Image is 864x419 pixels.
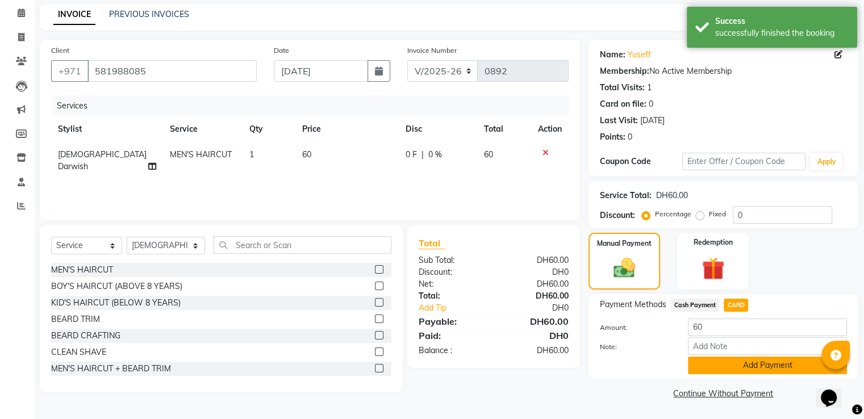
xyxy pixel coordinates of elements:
[51,280,182,292] div: BOY'S HAIRCUT (ABOVE 8 YEARS)
[410,345,494,357] div: Balance :
[600,82,645,94] div: Total Visits:
[419,237,445,249] span: Total
[494,315,577,328] div: DH60.00
[647,82,652,94] div: 1
[58,149,147,171] span: [DEMOGRAPHIC_DATA] Darwish
[51,330,120,342] div: BEARD CRAFTING
[597,238,652,249] label: Manual Payment
[694,237,733,248] label: Redemption
[410,315,494,328] div: Payable:
[494,278,577,290] div: DH60.00
[671,299,720,312] span: Cash Payment
[600,299,666,311] span: Payment Methods
[607,255,642,280] img: _cash.svg
[494,345,577,357] div: DH60.00
[214,236,391,254] input: Search or Scan
[695,254,732,283] img: _gift.svg
[249,149,254,160] span: 1
[715,27,849,39] div: successfully finished the booking
[428,149,442,161] span: 0 %
[87,60,257,82] input: Search by Name/Mobile/Email/Code
[406,149,417,161] span: 0 F
[109,9,189,19] a: PREVIOUS INVOICES
[628,131,632,143] div: 0
[810,153,842,170] button: Apply
[600,65,649,77] div: Membership:
[494,254,577,266] div: DH60.00
[591,322,679,333] label: Amount:
[477,116,531,142] th: Total
[410,278,494,290] div: Net:
[531,116,569,142] th: Action
[243,116,295,142] th: Qty
[600,65,847,77] div: No Active Membership
[688,319,847,336] input: Amount
[600,115,638,127] div: Last Visit:
[51,60,89,82] button: +971
[600,209,635,221] div: Discount:
[399,116,478,142] th: Disc
[591,342,679,352] label: Note:
[51,264,113,276] div: MEN'S HAIRCUT
[600,156,682,167] div: Coupon Code
[302,149,311,160] span: 60
[170,149,232,160] span: MEN'S HAIRCUT
[295,116,398,142] th: Price
[591,388,856,400] a: Continue Without Payment
[410,290,494,302] div: Total:
[682,153,806,170] input: Enter Offer / Coupon Code
[600,49,625,61] div: Name:
[600,190,652,202] div: Service Total:
[484,149,493,160] span: 60
[494,266,577,278] div: DH0
[709,209,726,219] label: Fixed
[51,45,69,56] label: Client
[52,95,577,116] div: Services
[421,149,424,161] span: |
[715,15,849,27] div: Success
[688,357,847,374] button: Add Payment
[410,302,507,314] a: Add Tip
[494,290,577,302] div: DH60.00
[507,302,577,314] div: DH0
[494,329,577,342] div: DH0
[274,45,289,56] label: Date
[655,209,691,219] label: Percentage
[51,363,171,375] div: MEN'S HAIRCUT + BEARD TRIM
[51,346,106,358] div: CLEAN SHAVE
[410,254,494,266] div: Sub Total:
[688,337,847,355] input: Add Note
[640,115,665,127] div: [DATE]
[656,190,688,202] div: DH60.00
[410,329,494,342] div: Paid:
[163,116,243,142] th: Service
[600,98,646,110] div: Card on file:
[53,5,95,25] a: INVOICE
[51,116,163,142] th: Stylist
[51,313,100,325] div: BEARD TRIM
[51,297,181,309] div: KID'S HAIRCUT (BELOW 8 YEARS)
[628,49,651,61] a: Yuseff
[816,374,853,408] iframe: chat widget
[724,299,748,312] span: CARD
[649,98,653,110] div: 0
[407,45,457,56] label: Invoice Number
[410,266,494,278] div: Discount:
[600,131,625,143] div: Points:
